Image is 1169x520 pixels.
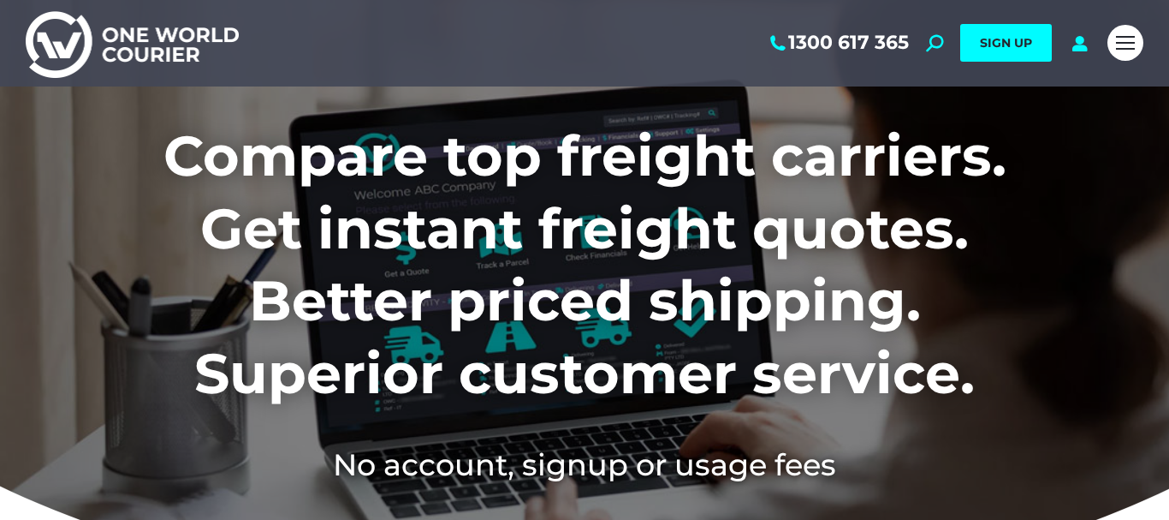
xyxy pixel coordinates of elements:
[960,24,1052,62] a: SIGN UP
[50,444,1119,486] h2: No account, signup or usage fees
[767,32,909,54] a: 1300 617 365
[980,35,1032,51] span: SIGN UP
[26,9,239,78] img: One World Courier
[50,120,1119,409] h1: Compare top freight carriers. Get instant freight quotes. Better priced shipping. Superior custom...
[1107,25,1143,61] a: Mobile menu icon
